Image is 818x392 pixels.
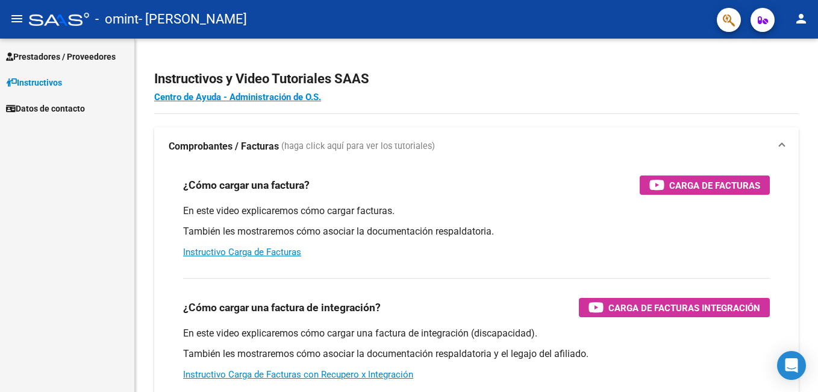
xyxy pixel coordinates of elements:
a: Instructivo Carga de Facturas con Recupero x Integración [183,369,413,380]
span: Prestadores / Proveedores [6,50,116,63]
h2: Instructivos y Video Tutoriales SAAS [154,68,799,90]
span: - omint [95,6,139,33]
button: Carga de Facturas Integración [579,298,770,317]
a: Centro de Ayuda - Administración de O.S. [154,92,321,103]
a: Instructivo Carga de Facturas [183,247,301,258]
span: Instructivos [6,76,62,89]
mat-icon: menu [10,11,24,26]
p: En este video explicaremos cómo cargar facturas. [183,204,770,218]
span: (haga click aquí para ver los tutoriales) [281,140,435,153]
span: Carga de Facturas [669,178,760,193]
p: También les mostraremos cómo asociar la documentación respaldatoria. [183,225,770,238]
h3: ¿Cómo cargar una factura? [183,177,310,194]
button: Carga de Facturas [640,175,770,195]
p: También les mostraremos cómo asociar la documentación respaldatoria y el legajo del afiliado. [183,347,770,361]
strong: Comprobantes / Facturas [169,140,279,153]
span: Datos de contacto [6,102,85,115]
mat-icon: person [794,11,808,26]
h3: ¿Cómo cargar una factura de integración? [183,299,381,316]
p: En este video explicaremos cómo cargar una factura de integración (discapacidad). [183,327,770,340]
span: Carga de Facturas Integración [608,300,760,315]
mat-expansion-panel-header: Comprobantes / Facturas (haga click aquí para ver los tutoriales) [154,127,799,166]
span: - [PERSON_NAME] [139,6,247,33]
div: Open Intercom Messenger [777,351,806,380]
